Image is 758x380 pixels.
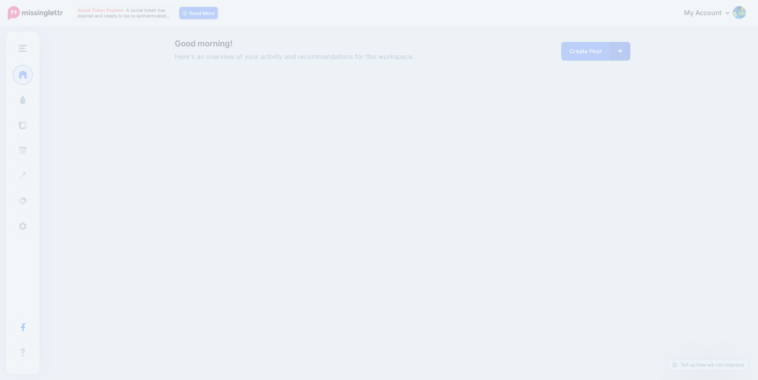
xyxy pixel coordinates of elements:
[19,45,27,52] img: menu.png
[668,359,748,370] a: Tell us how we can improve
[561,42,610,61] a: Create Post
[175,52,474,62] span: Here's an overview of your activity and recommendations for this workspace.
[8,6,63,20] img: Missinglettr
[78,7,170,19] span: A social token has expired and needs to be re-authenticated…
[78,7,125,13] span: Social Token Expired.
[175,39,232,48] span: Good morning!
[618,50,622,52] img: arrow-down-white.png
[179,7,218,19] a: Read More
[676,3,746,23] a: My Account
